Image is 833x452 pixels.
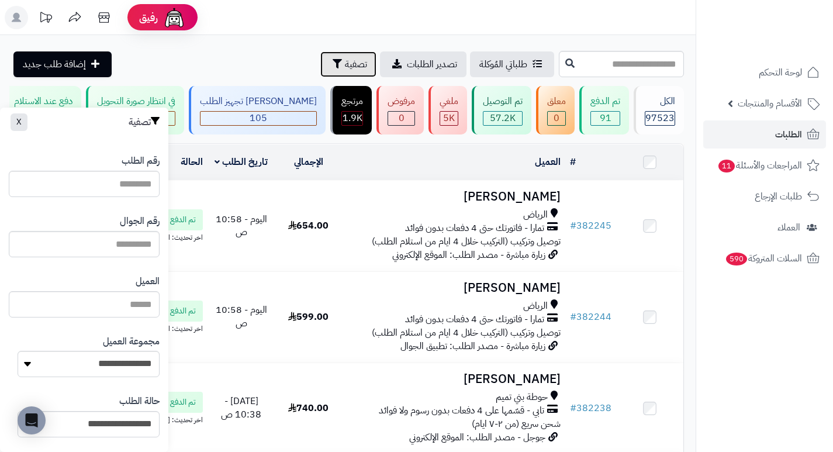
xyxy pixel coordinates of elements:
a: [PERSON_NAME] تجهيز الطلب 105 [186,86,328,134]
a: المراجعات والأسئلة11 [703,151,826,180]
span: الطلبات [775,126,802,143]
a: طلبات الإرجاع [703,182,826,211]
span: 5K [443,111,455,125]
label: مجموعة العميل [103,335,160,349]
span: اليوم - 10:58 ص [216,303,267,330]
h3: [PERSON_NAME] [347,372,561,386]
span: 599.00 [288,310,329,324]
img: logo-2.png [753,33,822,57]
label: حالة الطلب [119,395,160,408]
div: 1856 [342,112,362,125]
a: الحالة [181,155,203,169]
span: تصفية [345,57,367,71]
h3: تصفية [129,116,160,128]
a: #382238 [570,401,611,415]
div: معلق [547,95,566,108]
a: لوحة التحكم [703,58,826,87]
span: X [16,116,22,128]
label: رقم الطلب [122,154,160,168]
label: العميل [136,275,160,288]
span: 97523 [645,111,675,125]
span: # [570,310,576,324]
span: السلات المتروكة [725,250,802,267]
span: 57.2K [490,111,516,125]
a: تم الدفع 91 [577,86,631,134]
span: طلباتي المُوكلة [479,57,527,71]
span: توصيل وتركيب (التركيب خلال 4 ايام من استلام الطلب) [372,234,561,249]
span: تمارا - فاتورتك حتى 4 دفعات بدون فوائد [405,222,544,235]
span: 91 [600,111,611,125]
span: الأقسام والمنتجات [738,95,802,112]
span: حوطة بني تميم [496,391,548,404]
span: تصدير الطلبات [407,57,457,71]
span: جوجل - مصدر الطلب: الموقع الإلكتروني [409,430,545,444]
div: 5011 [440,112,458,125]
span: إضافة طلب جديد [23,57,86,71]
div: مرفوض [388,95,415,108]
span: 0 [399,111,405,125]
span: [DATE] - 10:38 ص [221,394,261,422]
span: زيارة مباشرة - مصدر الطلب: الموقع الإلكتروني [392,248,545,262]
button: X [11,113,27,131]
span: الرياض [523,299,548,313]
h3: [PERSON_NAME] [347,190,561,203]
a: الطلبات [703,120,826,149]
a: مرفوض 0 [374,86,426,134]
img: ai-face.png [163,6,186,29]
a: العميل [535,155,561,169]
span: # [570,219,576,233]
div: Open Intercom Messenger [18,406,46,434]
a: تحديثات المنصة [31,6,60,32]
span: تم الدفع [170,305,196,317]
span: 0 [554,111,559,125]
span: اليوم - 10:58 ص [216,212,267,240]
a: العملاء [703,213,826,241]
span: تمارا - فاتورتك حتى 4 دفعات بدون فوائد [405,313,544,326]
a: السلات المتروكة590 [703,244,826,272]
a: مرتجع 1.9K [328,86,374,134]
div: تم الدفع [590,95,620,108]
div: 57224 [483,112,522,125]
span: العملاء [777,219,800,236]
a: تاريخ الطلب [215,155,268,169]
div: تم التوصيل [483,95,523,108]
a: #382244 [570,310,611,324]
span: الرياض [523,208,548,222]
a: ملغي 5K [426,86,469,134]
span: زيارة مباشرة - مصدر الطلب: تطبيق الجوال [400,339,545,353]
span: 105 [250,111,267,125]
div: الكل [645,95,675,108]
span: 654.00 [288,219,329,233]
span: لوحة التحكم [759,64,802,81]
h3: [PERSON_NAME] [347,281,561,295]
div: دفع عند الاستلام [14,95,72,108]
div: 105 [201,112,316,125]
label: رقم الجوال [120,215,160,228]
span: رفيق [139,11,158,25]
div: 0 [548,112,565,125]
span: تم الدفع [170,214,196,226]
span: طلبات الإرجاع [755,188,802,205]
span: # [570,401,576,415]
span: 740.00 [288,401,329,415]
span: تابي - قسّمها على 4 دفعات بدون رسوم ولا فوائد [379,404,544,418]
div: ملغي [440,95,458,108]
span: 590 [726,253,747,265]
span: 11 [718,160,735,172]
span: المراجعات والأسئلة [717,157,802,174]
a: تم التوصيل 57.2K [469,86,534,134]
div: 91 [591,112,620,125]
a: # [570,155,576,169]
span: شحن سريع (من ٢-٧ ايام) [472,417,561,431]
a: طلباتي المُوكلة [470,51,554,77]
a: الإجمالي [294,155,323,169]
a: في انتظار صورة التحويل 0 [84,86,186,134]
div: في انتظار صورة التحويل [97,95,175,108]
a: الكل97523 [631,86,686,134]
div: مرتجع [341,95,363,108]
a: إضافة طلب جديد [13,51,112,77]
a: تصدير الطلبات [380,51,466,77]
button: تصفية [320,51,376,77]
span: تم الدفع [170,396,196,408]
span: توصيل وتركيب (التركيب خلال 4 ايام من استلام الطلب) [372,326,561,340]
